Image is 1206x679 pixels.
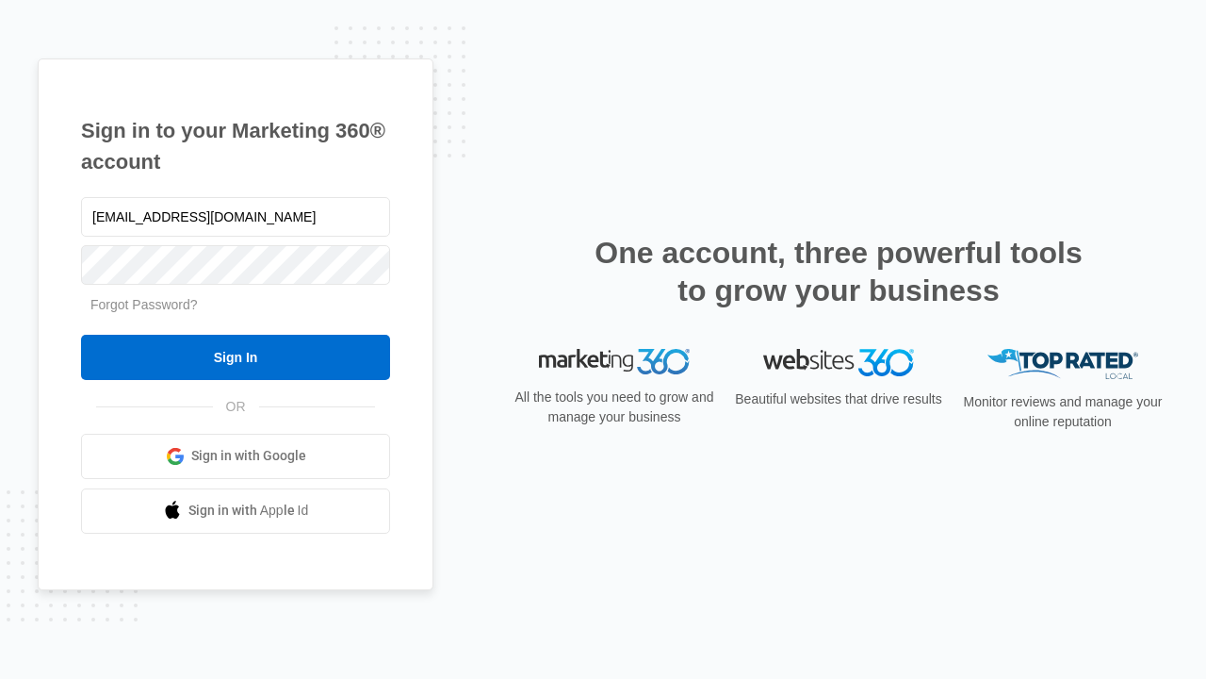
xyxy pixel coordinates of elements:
[81,115,390,177] h1: Sign in to your Marketing 360® account
[733,389,944,409] p: Beautiful websites that drive results
[81,197,390,237] input: Email
[188,501,309,521] span: Sign in with Apple Id
[81,335,390,380] input: Sign In
[957,392,1168,432] p: Monitor reviews and manage your online reputation
[589,234,1088,309] h2: One account, three powerful tools to grow your business
[90,297,198,312] a: Forgot Password?
[213,397,259,417] span: OR
[509,388,720,427] p: All the tools you need to grow and manage your business
[987,349,1138,380] img: Top Rated Local
[81,489,390,534] a: Sign in with Apple Id
[763,349,914,376] img: Websites 360
[539,349,690,375] img: Marketing 360
[81,434,390,479] a: Sign in with Google
[191,446,306,466] span: Sign in with Google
